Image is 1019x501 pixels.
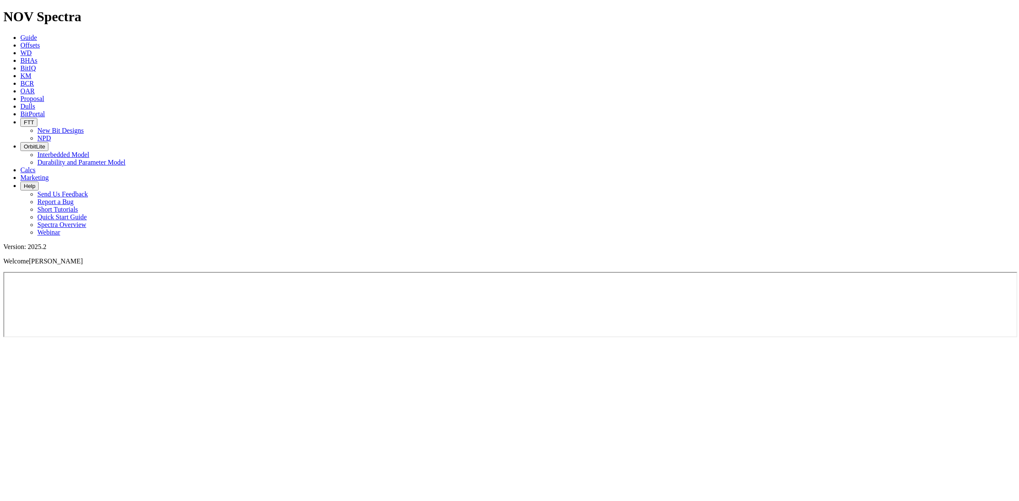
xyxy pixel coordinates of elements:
a: Proposal [20,95,44,102]
a: Spectra Overview [37,221,86,228]
a: Send Us Feedback [37,190,88,198]
a: WD [20,49,32,56]
a: BitIQ [20,64,36,72]
span: Help [24,183,35,189]
a: Calcs [20,166,36,174]
a: New Bit Designs [37,127,84,134]
div: Version: 2025.2 [3,243,1016,251]
a: NPD [37,134,51,142]
span: FTT [24,119,34,126]
a: BHAs [20,57,37,64]
a: Dulls [20,103,35,110]
span: OrbitLite [24,143,45,150]
a: Guide [20,34,37,41]
a: Webinar [37,229,60,236]
p: Welcome [3,257,1016,265]
a: Offsets [20,42,40,49]
a: OAR [20,87,35,95]
a: Report a Bug [37,198,73,205]
h1: NOV Spectra [3,9,1016,25]
button: OrbitLite [20,142,48,151]
a: Marketing [20,174,49,181]
button: Help [20,182,39,190]
span: [PERSON_NAME] [29,257,83,265]
a: BCR [20,80,34,87]
a: Durability and Parameter Model [37,159,126,166]
a: Short Tutorials [37,206,78,213]
a: Interbedded Model [37,151,89,158]
a: Quick Start Guide [37,213,87,221]
a: BitPortal [20,110,45,118]
button: FTT [20,118,37,127]
a: KM [20,72,31,79]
